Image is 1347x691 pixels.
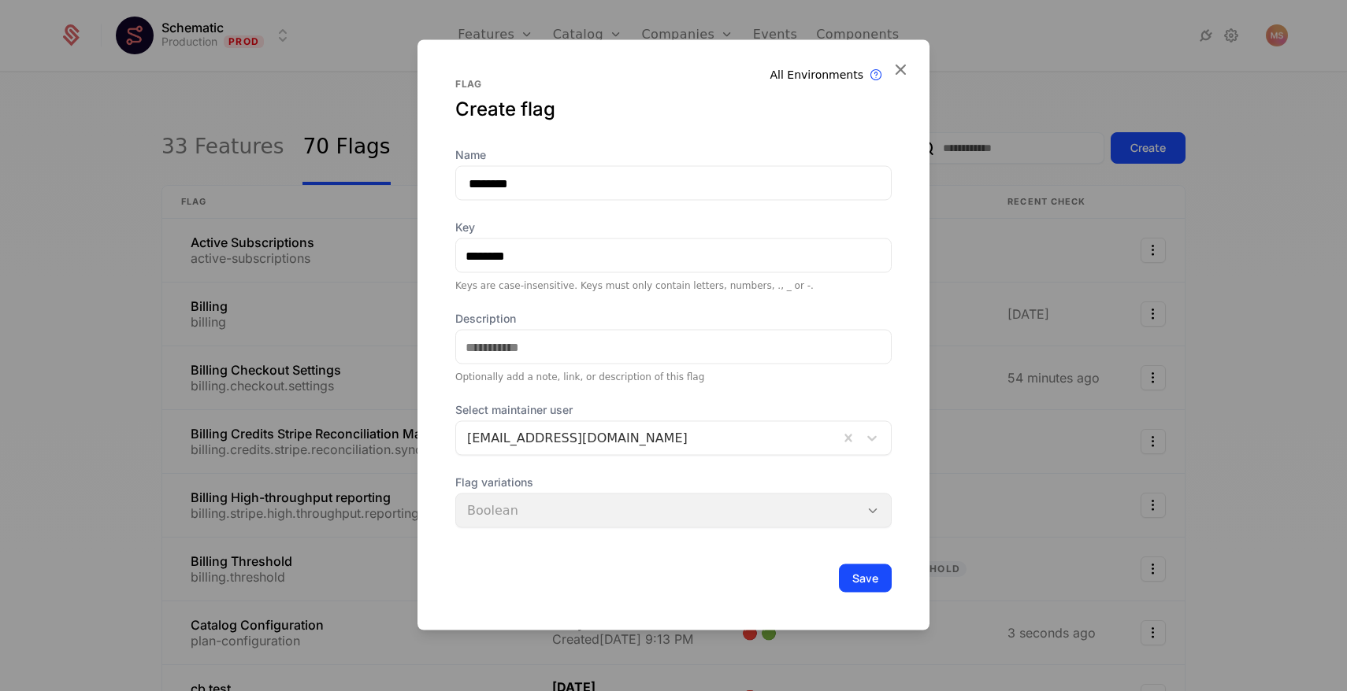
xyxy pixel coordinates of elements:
[455,402,892,418] span: Select maintainer user
[455,78,892,91] div: Flag
[455,371,892,383] div: Optionally add a note, link, or description of this flag
[455,475,892,490] span: Flag variations
[839,564,892,593] button: Save
[770,67,864,83] div: All Environments
[455,220,892,235] label: Key
[455,311,892,327] label: Description
[455,147,892,163] label: Name
[455,97,892,122] div: Create flag
[455,279,892,292] div: Keys are case-insensitive. Keys must only contain letters, numbers, ., _ or -.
